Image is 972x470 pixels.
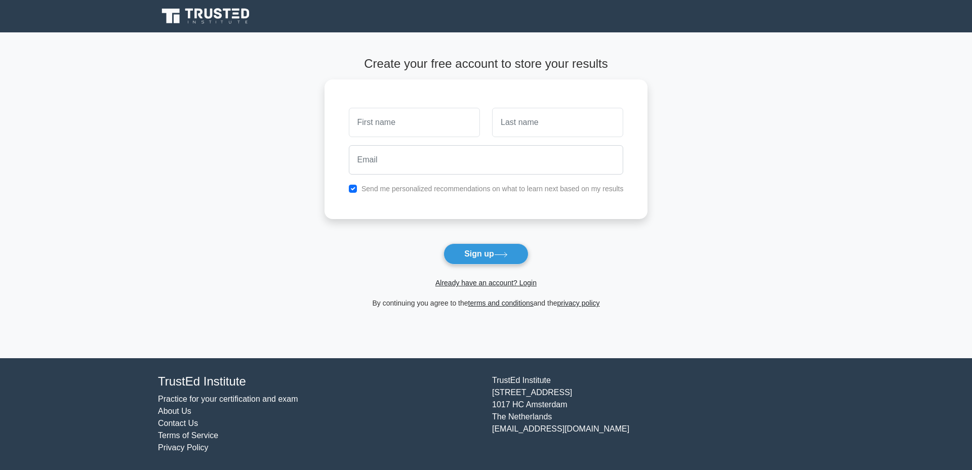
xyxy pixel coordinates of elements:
a: About Us [158,407,191,415]
label: Send me personalized recommendations on what to learn next based on my results [361,185,624,193]
button: Sign up [443,243,529,265]
a: Contact Us [158,419,198,428]
div: TrustEd Institute [STREET_ADDRESS] 1017 HC Amsterdam The Netherlands [EMAIL_ADDRESS][DOMAIN_NAME] [486,374,820,454]
a: Privacy Policy [158,443,209,452]
input: First name [349,108,480,137]
h4: TrustEd Institute [158,374,480,389]
a: Terms of Service [158,431,218,440]
input: Last name [492,108,623,137]
h4: Create your free account to store your results [325,57,648,71]
a: Already have an account? Login [435,279,537,287]
input: Email [349,145,624,175]
a: privacy policy [557,299,600,307]
a: terms and conditions [468,299,534,307]
div: By continuing you agree to the and the [318,297,654,309]
a: Practice for your certification and exam [158,395,298,403]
